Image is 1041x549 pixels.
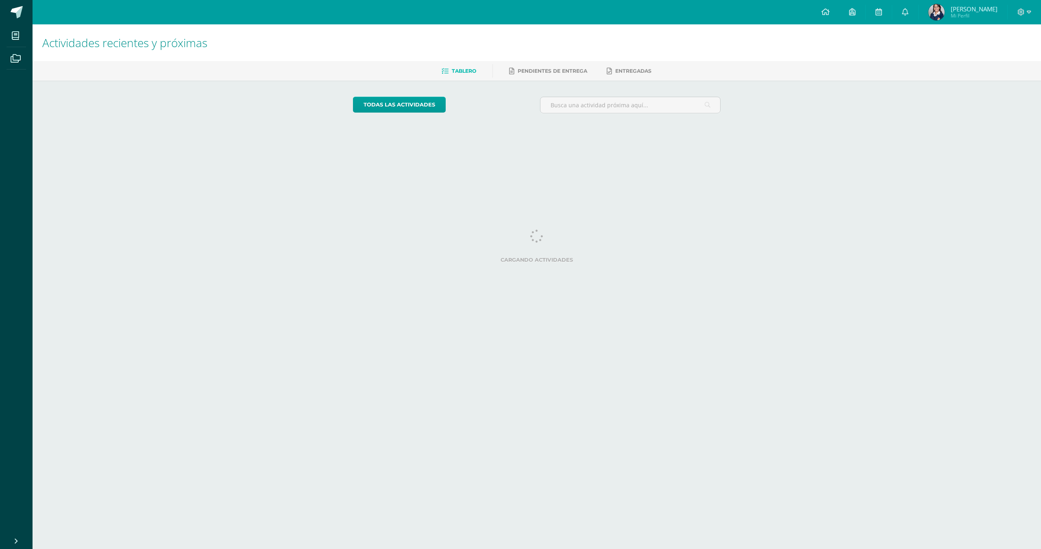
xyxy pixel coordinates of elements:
input: Busca una actividad próxima aquí... [540,97,721,113]
span: Actividades recientes y próximas [42,35,207,50]
img: 1fd1abc3113b88285b3edde5efc460e8.png [928,4,945,20]
span: [PERSON_NAME] [951,5,997,13]
a: Pendientes de entrega [509,65,587,78]
a: Tablero [442,65,476,78]
span: Pendientes de entrega [518,68,587,74]
a: todas las Actividades [353,97,446,113]
span: Entregadas [615,68,651,74]
span: Tablero [452,68,476,74]
span: Mi Perfil [951,12,997,19]
a: Entregadas [607,65,651,78]
label: Cargando actividades [353,257,721,263]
